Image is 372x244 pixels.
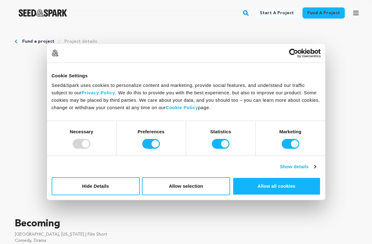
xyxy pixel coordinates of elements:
[70,129,93,134] strong: Necessary
[15,231,357,238] p: [GEOGRAPHIC_DATA], [US_STATE] | Film Short
[302,7,345,19] a: Fund a project
[52,177,140,195] button: Hide Details
[255,7,299,19] a: Start a project
[138,129,165,134] strong: Preferences
[166,105,198,110] a: Cookie Policy
[280,163,316,170] a: Show details
[52,49,58,56] img: logo
[15,216,357,231] p: Becoming
[267,49,321,58] a: Usercentrics Cookiebot - opens in a new window
[233,177,321,195] button: Allow all cookies
[15,38,357,45] div: Breadcrumb
[142,177,230,195] button: Allow selection
[64,38,97,45] a: Project details
[52,82,321,111] div: Seed&Spark uses cookies to personalize content and marketing, provide social features, and unders...
[52,72,321,79] div: Cookie Settings
[22,38,54,45] a: Fund a project
[19,9,67,17] img: Seed&Spark Logo Dark Mode
[210,129,231,134] strong: Statistics
[82,90,115,95] a: Privacy Policy
[279,129,301,134] strong: Marketing
[19,9,67,17] a: Seed&Spark Homepage
[15,238,357,244] p: Comedy, Drama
